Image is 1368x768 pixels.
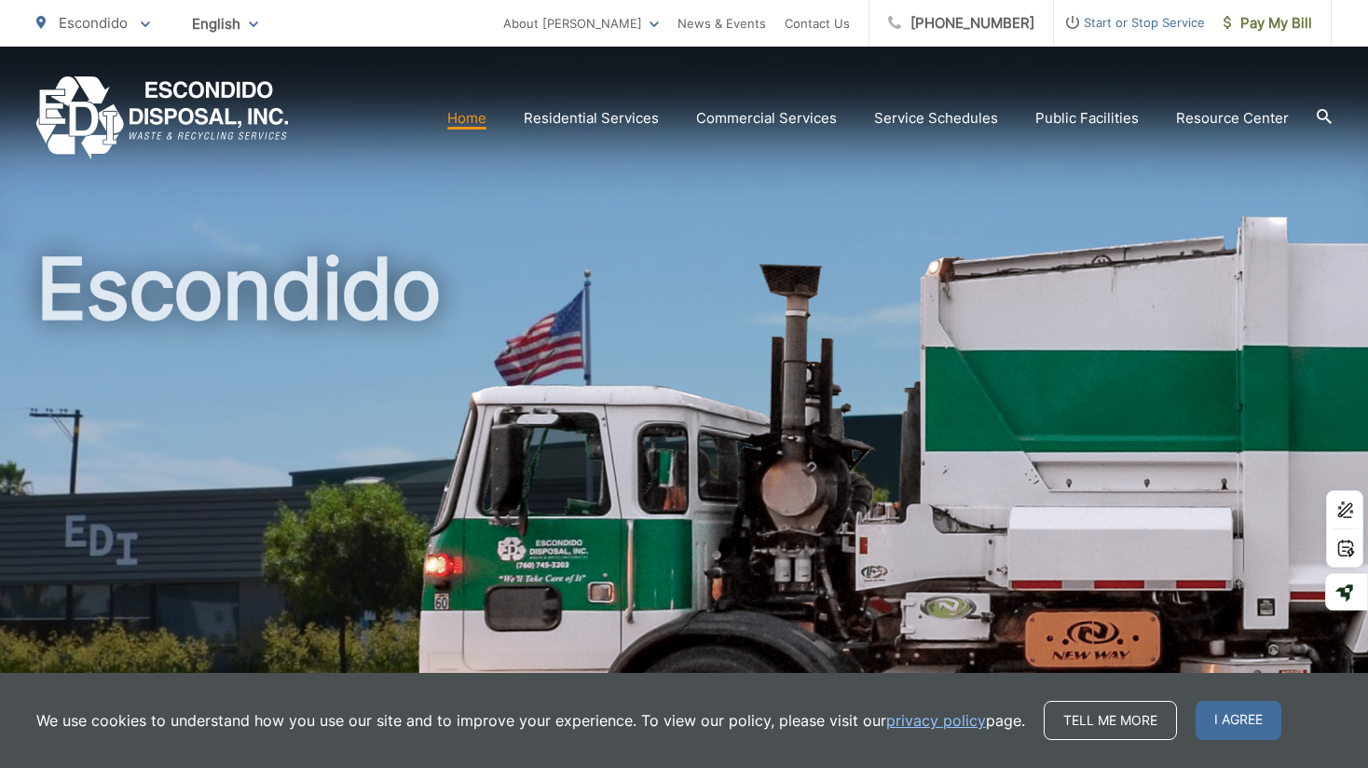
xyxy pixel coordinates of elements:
span: I agree [1196,701,1281,740]
a: privacy policy [886,709,986,732]
a: About [PERSON_NAME] [503,12,659,34]
p: We use cookies to understand how you use our site and to improve your experience. To view our pol... [36,709,1025,732]
a: Tell me more [1044,701,1177,740]
a: EDCD logo. Return to the homepage. [36,76,289,159]
span: English [178,7,272,40]
a: Resource Center [1176,107,1289,130]
a: Contact Us [785,12,850,34]
a: Commercial Services [696,107,837,130]
span: Pay My Bill [1224,12,1312,34]
a: Home [447,107,486,130]
a: Public Facilities [1035,107,1139,130]
a: News & Events [677,12,766,34]
a: Service Schedules [874,107,998,130]
a: Residential Services [524,107,659,130]
span: Escondido [59,14,128,32]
